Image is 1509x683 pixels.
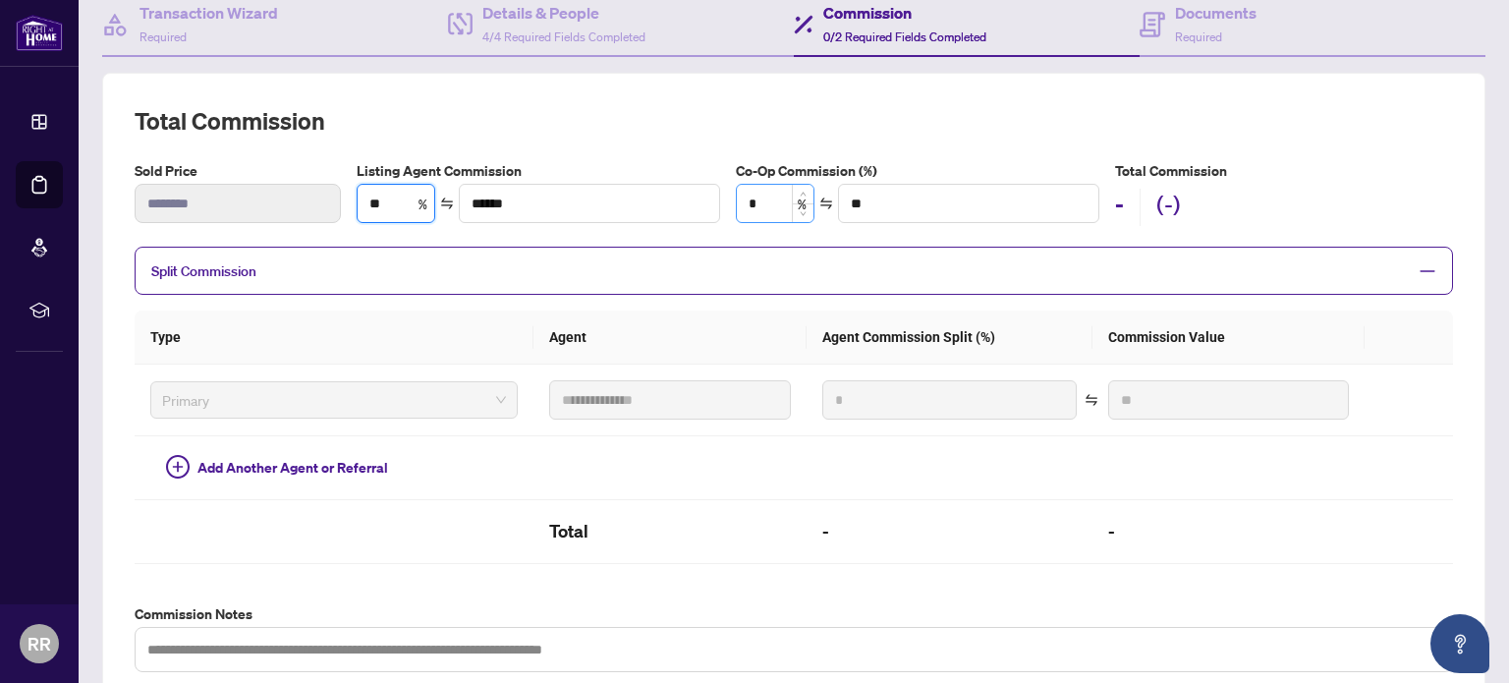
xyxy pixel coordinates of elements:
img: logo [16,15,63,51]
span: Increase Value [792,185,813,203]
h2: - [1108,516,1349,547]
th: Type [135,311,533,365]
label: Listing Agent Commission [357,160,720,182]
h2: (-) [1156,189,1181,226]
h2: - [822,516,1077,547]
h4: Commission [823,1,986,25]
th: Agent Commission Split (%) [807,311,1092,365]
span: Required [1175,29,1222,44]
span: Decrease Value [792,203,813,222]
h2: - [1115,189,1124,226]
div: Split Commission [135,247,1453,295]
span: Primary [162,385,506,415]
label: Commission Notes [135,603,1453,625]
h4: Details & People [482,1,645,25]
button: Open asap [1430,614,1489,673]
span: swap [1085,393,1098,407]
span: Split Commission [151,262,256,280]
h2: Total Commission [135,105,1453,137]
span: swap [440,197,454,210]
span: Required [140,29,187,44]
button: Add Another Agent or Referral [150,452,404,484]
span: down [800,210,807,217]
span: swap [819,197,833,210]
span: minus [1419,262,1436,280]
span: 4/4 Required Fields Completed [482,29,645,44]
span: Add Another Agent or Referral [197,457,388,479]
label: Co-Op Commission (%) [736,160,1099,182]
span: up [800,191,807,198]
span: RR [28,630,51,657]
h4: Transaction Wizard [140,1,278,25]
span: 0/2 Required Fields Completed [823,29,986,44]
th: Agent [533,311,806,365]
h4: Documents [1175,1,1257,25]
th: Commission Value [1092,311,1365,365]
label: Sold Price [135,160,341,182]
h5: Total Commission [1115,160,1453,182]
span: plus-circle [166,455,190,479]
h2: Total [549,516,790,547]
